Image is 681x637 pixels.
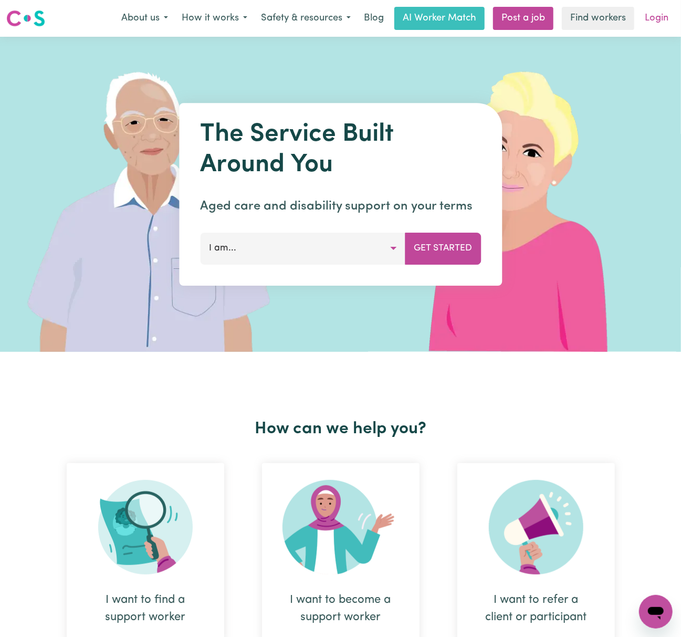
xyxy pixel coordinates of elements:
img: Search [98,480,193,575]
img: Refer [489,480,583,575]
h2: How can we help you? [48,419,634,439]
div: I want to find a support worker [92,591,199,626]
button: Get Started [405,233,481,264]
a: Find workers [562,7,634,30]
img: Careseekers logo [6,9,45,28]
img: Become Worker [282,480,399,575]
div: I want to become a support worker [287,591,394,626]
button: Safety & resources [254,7,358,29]
button: About us [114,7,175,29]
button: How it works [175,7,254,29]
a: Login [638,7,675,30]
a: Blog [358,7,390,30]
button: I am... [200,233,405,264]
iframe: Button to launch messaging window [639,595,673,629]
div: I want to refer a client or participant [483,591,590,626]
p: Aged care and disability support on your terms [200,197,481,216]
a: Post a job [493,7,553,30]
h1: The Service Built Around You [200,120,481,180]
a: AI Worker Match [394,7,485,30]
a: Careseekers logo [6,6,45,30]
